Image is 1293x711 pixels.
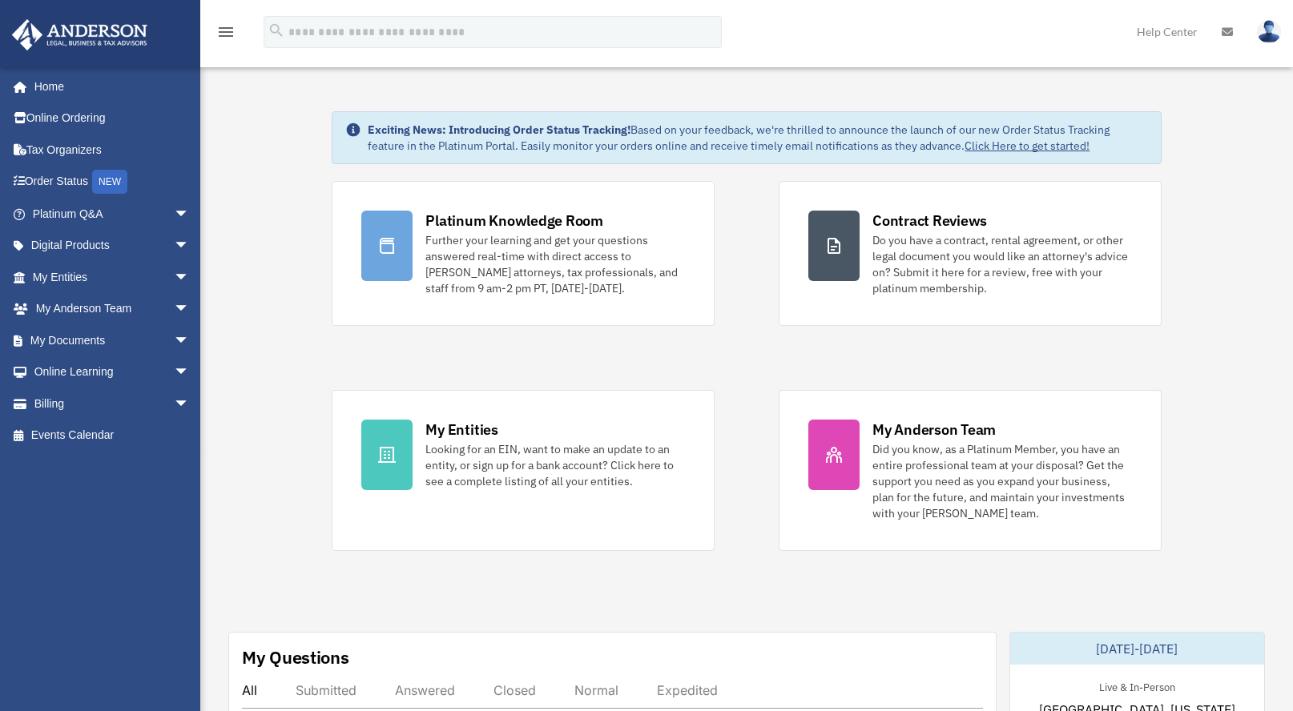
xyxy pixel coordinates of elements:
div: Do you have a contract, rental agreement, or other legal document you would like an attorney's ad... [872,232,1132,296]
a: Contract Reviews Do you have a contract, rental agreement, or other legal document you would like... [779,181,1162,326]
i: search [268,22,285,39]
div: Looking for an EIN, want to make an update to an entity, or sign up for a bank account? Click her... [425,441,685,489]
a: Platinum Q&Aarrow_drop_down [11,198,214,230]
a: My Entities Looking for an EIN, want to make an update to an entity, or sign up for a bank accoun... [332,390,715,551]
div: Based on your feedback, we're thrilled to announce the launch of our new Order Status Tracking fe... [368,122,1147,154]
div: All [242,682,257,698]
div: Platinum Knowledge Room [425,211,603,231]
strong: Exciting News: Introducing Order Status Tracking! [368,123,630,137]
span: arrow_drop_down [174,293,206,326]
i: menu [216,22,236,42]
span: arrow_drop_down [174,356,206,389]
a: Order StatusNEW [11,166,214,199]
a: Click Here to get started! [965,139,1090,153]
div: Contract Reviews [872,211,987,231]
div: Expedited [657,682,718,698]
div: Live & In-Person [1086,677,1188,694]
a: My Documentsarrow_drop_down [11,324,214,356]
div: Answered [395,682,455,698]
div: NEW [92,170,127,194]
a: Billingarrow_drop_down [11,388,214,420]
div: Normal [574,682,618,698]
a: Online Learningarrow_drop_down [11,356,214,388]
div: My Anderson Team [872,420,996,440]
span: arrow_drop_down [174,261,206,294]
div: Closed [493,682,536,698]
a: Platinum Knowledge Room Further your learning and get your questions answered real-time with dire... [332,181,715,326]
a: My Anderson Teamarrow_drop_down [11,293,214,325]
a: Digital Productsarrow_drop_down [11,230,214,262]
a: Online Ordering [11,102,214,135]
a: menu [216,28,236,42]
img: Anderson Advisors Platinum Portal [7,19,152,50]
a: My Anderson Team Did you know, as a Platinum Member, you have an entire professional team at your... [779,390,1162,551]
div: My Questions [242,645,349,669]
div: [DATE]-[DATE] [1010,633,1265,665]
span: arrow_drop_down [174,324,206,357]
div: My Entities [425,420,497,440]
a: Tax Organizers [11,134,214,166]
a: Events Calendar [11,420,214,452]
div: Submitted [296,682,356,698]
span: arrow_drop_down [174,230,206,263]
div: Further your learning and get your questions answered real-time with direct access to [PERSON_NAM... [425,232,685,296]
div: Did you know, as a Platinum Member, you have an entire professional team at your disposal? Get th... [872,441,1132,521]
span: arrow_drop_down [174,198,206,231]
a: My Entitiesarrow_drop_down [11,261,214,293]
a: Home [11,70,206,102]
span: arrow_drop_down [174,388,206,420]
img: User Pic [1257,20,1281,43]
